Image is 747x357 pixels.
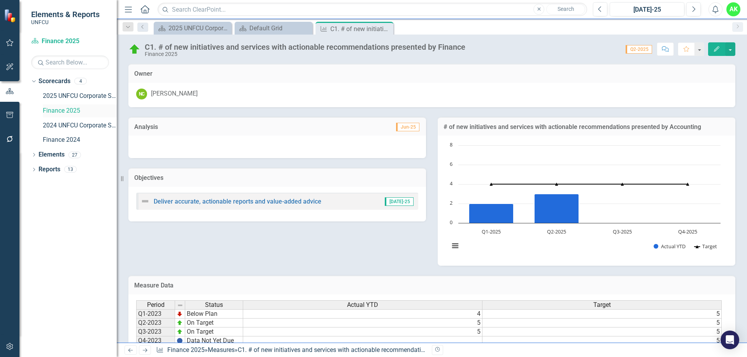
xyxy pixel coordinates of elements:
[134,174,420,181] h3: Objectives
[385,197,414,206] span: [DATE]-25
[482,327,722,336] td: 5
[136,89,147,99] div: NC
[185,309,243,319] td: Below Plan
[613,228,632,235] text: Q3-2025
[243,327,482,336] td: 5
[4,9,18,23] img: ClearPoint Strategy
[177,338,183,344] img: BgCOk07PiH71IgAAAABJRU5ErkJggg==
[177,329,183,335] img: zOikAAAAAElFTkSuQmCC
[444,124,729,131] h3: # of new initiatives and services with actionable recommendations presented by Accounting
[347,301,378,308] span: Actual YTD
[678,228,697,235] text: Q4-2025
[450,219,452,226] text: 0
[612,5,682,14] div: [DATE]-25
[330,24,391,34] div: C1. # of new initiatives and services with actionable recommendations presented by Finance
[168,23,230,33] div: 2025 UNFCU Corporate Balanced Scorecard
[177,320,183,326] img: zOikAAAAAElFTkSuQmCC
[249,23,310,33] div: Default Grid
[64,166,77,173] div: 13
[156,23,230,33] a: 2025 UNFCU Corporate Balanced Scorecard
[39,150,65,159] a: Elements
[147,301,165,308] span: Period
[136,319,175,327] td: Q2-2023
[43,121,117,130] a: 2024 UNFCU Corporate Scorecard
[450,141,452,148] text: 8
[74,78,87,85] div: 4
[445,141,728,258] div: Chart. Highcharts interactive chart.
[450,240,461,251] button: View chart menu, Chart
[39,77,70,86] a: Scorecards
[151,89,198,98] div: [PERSON_NAME]
[450,199,452,206] text: 2
[39,165,60,174] a: Reports
[31,19,100,25] small: UNFCU
[156,346,426,355] div: » »
[145,51,465,57] div: Finance 2025
[136,309,175,319] td: Q1-2023
[469,204,514,223] path: Q1-2025, 2. Actual YTD.
[547,228,566,235] text: Q2-2025
[482,336,722,345] td: 5
[396,123,419,131] span: Jun-25
[167,346,205,354] a: Finance 2025
[128,43,141,56] img: On Target
[654,243,686,250] button: Show Actual YTD
[177,302,183,308] img: 8DAGhfEEPCf229AAAAAElFTkSuQmCC
[555,183,558,186] path: Q2-2025, 4. Target.
[546,4,585,15] button: Search
[31,56,109,69] input: Search Below...
[726,2,740,16] button: AK
[205,301,223,308] span: Status
[621,183,624,186] path: Q3-2025, 4. Target.
[185,319,243,327] td: On Target
[721,331,739,349] div: Open Intercom Messenger
[445,141,724,258] svg: Interactive chart
[177,311,183,317] img: TnMDeAgwAPMxUmUi88jYAAAAAElFTkSuQmCC
[31,10,100,19] span: Elements & Reports
[593,301,611,308] span: Target
[482,319,722,327] td: 5
[243,309,482,319] td: 4
[450,160,452,167] text: 6
[43,92,117,101] a: 2025 UNFCU Corporate Scorecard
[243,319,482,327] td: 5
[482,228,501,235] text: Q1-2025
[134,70,729,77] h3: Owner
[185,327,243,336] td: On Target
[686,183,689,186] path: Q4-2025, 4. Target.
[31,37,109,46] a: Finance 2025
[68,152,81,158] div: 27
[140,197,150,206] img: Not Defined
[237,23,310,33] a: Default Grid
[535,194,579,223] path: Q2-2025, 3. Actual YTD.
[136,327,175,336] td: Q3-2023
[450,180,453,187] text: 4
[136,336,175,345] td: Q4-2023
[43,136,117,145] a: Finance 2024
[185,336,243,345] td: Data Not Yet Due
[43,106,117,115] a: Finance 2025
[610,2,684,16] button: [DATE]-25
[134,124,276,131] h3: Analysis
[490,183,689,186] g: Target, series 2 of 2. Line with 4 data points.
[154,198,321,205] a: Deliver accurate, actionable reports and value-added advice
[626,45,652,54] span: Q2-2025
[145,43,465,51] div: C1. # of new initiatives and services with actionable recommendations presented by Finance
[490,183,493,186] path: Q1-2025, 4. Target.
[158,3,587,16] input: Search ClearPoint...
[694,243,717,250] button: Show Target
[134,282,729,289] h3: Measure Data
[208,346,235,354] a: Measures
[238,346,491,354] div: C1. # of new initiatives and services with actionable recommendations presented by Finance
[558,6,574,12] span: Search
[482,309,722,319] td: 5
